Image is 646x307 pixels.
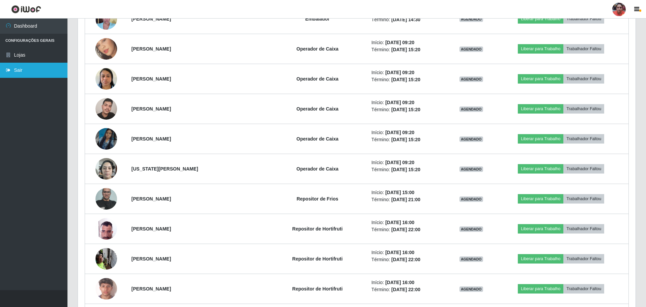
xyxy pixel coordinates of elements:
strong: Embalador [305,16,330,22]
span: AGENDADO [459,286,483,292]
li: Término: [371,76,445,83]
strong: [PERSON_NAME] [132,256,171,262]
time: [DATE] 15:20 [391,107,420,112]
button: Liberar para Trabalho [518,284,563,294]
button: Liberar para Trabalho [518,194,563,204]
li: Término: [371,256,445,263]
strong: Operador de Caixa [297,46,339,52]
time: [DATE] 14:30 [391,17,420,22]
img: 1754146149925.jpeg [95,64,117,93]
img: 1655148070426.jpeg [95,184,117,213]
li: Início: [371,279,445,286]
span: AGENDADO [459,136,483,142]
li: Início: [371,69,445,76]
time: [DATE] 21:00 [391,197,420,202]
strong: Operador de Caixa [297,136,339,142]
button: Trabalhador Faltou [563,164,604,174]
li: Início: [371,249,445,256]
img: 1715018404753.jpeg [95,214,117,243]
span: AGENDADO [459,256,483,262]
button: Trabalhador Faltou [563,134,604,144]
strong: Repositor de Hortifruti [292,286,342,291]
button: Trabalhador Faltou [563,284,604,294]
img: 1734815809849.jpeg [95,94,117,123]
img: CoreUI Logo [11,5,41,13]
strong: [PERSON_NAME] [132,196,171,202]
strong: [PERSON_NAME] [132,286,171,291]
strong: [PERSON_NAME] [132,106,171,112]
time: [DATE] 15:20 [391,167,420,172]
li: Início: [371,189,445,196]
time: [DATE] 16:00 [385,250,414,255]
time: [DATE] 09:20 [385,40,414,45]
li: Término: [371,286,445,293]
strong: [PERSON_NAME] [132,76,171,82]
strong: Operador de Caixa [297,166,339,172]
span: AGENDADO [459,76,483,82]
time: [DATE] 16:00 [385,280,414,285]
button: Liberar para Trabalho [518,134,563,144]
time: [DATE] 09:20 [385,100,414,105]
time: [DATE] 09:20 [385,130,414,135]
li: Início: [371,99,445,106]
li: Início: [371,129,445,136]
time: [DATE] 09:20 [385,70,414,75]
button: Liberar para Trabalho [518,104,563,114]
img: 1754259184125.jpeg [95,154,117,183]
button: Liberar para Trabalho [518,44,563,54]
button: Trabalhador Faltou [563,254,604,264]
button: Trabalhador Faltou [563,14,604,24]
li: Término: [371,46,445,53]
button: Trabalhador Faltou [563,44,604,54]
strong: [US_STATE][PERSON_NAME] [132,166,198,172]
span: AGENDADO [459,196,483,202]
span: AGENDADO [459,226,483,232]
strong: [PERSON_NAME] [132,226,171,232]
span: AGENDADO [459,166,483,172]
img: 1748279738294.jpeg [95,244,117,273]
strong: [PERSON_NAME] [132,136,171,142]
img: 1725123414689.jpeg [95,30,117,68]
strong: Operador de Caixa [297,106,339,112]
li: Término: [371,106,445,113]
time: [DATE] 15:20 [391,137,420,142]
li: Término: [371,166,445,173]
button: Liberar para Trabalho [518,224,563,234]
button: Trabalhador Faltou [563,104,604,114]
time: [DATE] 16:00 [385,220,414,225]
button: Liberar para Trabalho [518,14,563,24]
time: [DATE] 22:00 [391,287,420,292]
li: Término: [371,196,445,203]
strong: [PERSON_NAME] [132,46,171,52]
span: AGENDADO [459,106,483,112]
span: AGENDADO [459,17,483,22]
button: Trabalhador Faltou [563,74,604,84]
strong: Repositor de Frios [297,196,338,202]
li: Início: [371,39,445,46]
strong: Repositor de Hortifruti [292,256,342,262]
img: 1757016131222.jpeg [95,4,117,33]
time: [DATE] 22:00 [391,227,420,232]
button: Liberar para Trabalho [518,254,563,264]
button: Trabalhador Faltou [563,194,604,204]
button: Liberar para Trabalho [518,74,563,84]
strong: Operador de Caixa [297,76,339,82]
img: 1748993831406.jpeg [95,120,117,158]
li: Término: [371,16,445,23]
li: Término: [371,226,445,233]
time: [DATE] 15:00 [385,190,414,195]
button: Trabalhador Faltou [563,224,604,234]
time: [DATE] 15:20 [391,47,420,52]
li: Término: [371,136,445,143]
span: AGENDADO [459,47,483,52]
li: Início: [371,159,445,166]
time: [DATE] 22:00 [391,257,420,262]
li: Início: [371,219,445,226]
strong: [PERSON_NAME] [132,16,171,22]
button: Liberar para Trabalho [518,164,563,174]
time: [DATE] 15:20 [391,77,420,82]
time: [DATE] 09:20 [385,160,414,165]
strong: Repositor de Hortifruti [292,226,342,232]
